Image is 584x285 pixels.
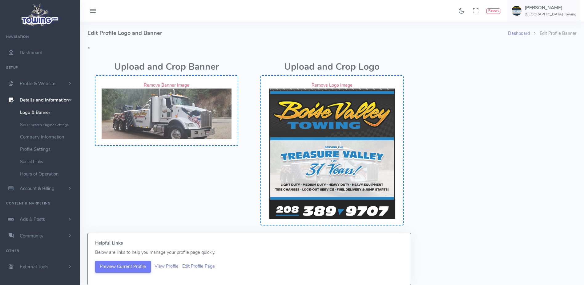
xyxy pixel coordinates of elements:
[182,263,215,269] a: Edit Profile Page
[144,82,189,88] a: Remove Banner Image
[15,155,80,168] a: Social Links
[260,62,404,72] h2: Upload and Crop Logo
[15,118,80,131] a: Seo -Search Engine Settings
[20,97,69,103] span: Details and Information
[31,122,69,127] small: Search Engine Settings
[530,30,577,37] li: Edit Profile Banner
[508,30,530,36] a: Dashboard
[15,168,80,180] a: Hours of Operation
[95,62,238,72] h2: Upload and Crop Banner
[15,143,80,155] a: Profile Settings
[20,81,55,87] span: Profile & Website
[20,185,54,192] span: Account & Billing
[20,233,43,239] span: Community
[15,106,80,118] a: Logo & Banner
[95,249,403,256] p: Below are links to help you manage your profile page quickly.
[312,82,352,88] a: Remove Logo Image
[267,89,397,219] img: Current Logo
[87,22,508,45] h4: Edit Profile Logo and Banner
[19,2,61,28] img: logo
[155,263,179,269] a: View Profile
[15,131,80,143] a: Company Information
[95,241,403,246] h5: Helpful Links
[20,264,48,270] span: External Tools
[486,8,500,14] button: Report
[102,89,232,139] img: Current Banner
[95,261,151,273] button: Preview Current Profile
[512,6,522,16] img: user-image
[20,50,42,56] span: Dashboard
[525,5,576,10] h5: [PERSON_NAME]
[20,216,45,222] span: Ads & Posts
[525,12,576,16] h6: [GEOGRAPHIC_DATA] Towing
